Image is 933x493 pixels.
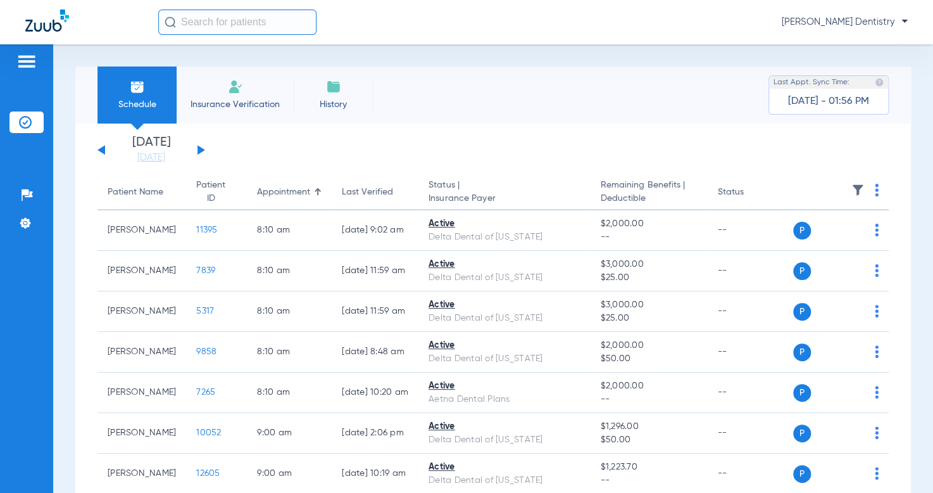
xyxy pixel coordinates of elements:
[247,210,332,251] td: 8:10 AM
[793,222,811,240] span: P
[332,332,418,373] td: [DATE] 8:48 AM
[590,175,707,210] th: Remaining Benefits |
[708,175,793,210] th: Status
[600,258,697,271] span: $3,000.00
[97,413,186,454] td: [PERSON_NAME]
[332,251,418,291] td: [DATE] 11:59 AM
[332,413,418,454] td: [DATE] 2:06 PM
[870,432,933,493] iframe: Chat Widget
[708,291,793,332] td: --
[97,210,186,251] td: [PERSON_NAME]
[600,461,697,474] span: $1,223.70
[247,251,332,291] td: 8:10 AM
[165,16,176,28] img: Search Icon
[600,352,697,366] span: $50.00
[793,262,811,280] span: P
[600,217,697,231] span: $2,000.00
[429,380,580,393] div: Active
[875,305,879,317] img: group-dot-blue.svg
[875,78,884,87] img: last sync help info
[196,347,216,356] span: 9858
[196,266,215,275] span: 7839
[429,271,580,285] div: Delta Dental of [US_STATE]
[429,474,580,487] div: Delta Dental of [US_STATE]
[600,231,697,244] span: --
[342,186,393,199] div: Last Verified
[851,184,864,196] img: filter.svg
[782,16,908,29] span: [PERSON_NAME] Dentistry
[25,10,69,32] img: Zuub Logo
[107,98,167,111] span: Schedule
[196,307,214,316] span: 5317
[600,474,697,487] span: --
[97,291,186,332] td: [PERSON_NAME]
[16,54,37,69] img: hamburger-icon
[196,428,221,437] span: 10052
[247,413,332,454] td: 9:00 AM
[875,426,879,439] img: group-dot-blue.svg
[158,10,316,35] input: Search for patients
[97,251,186,291] td: [PERSON_NAME]
[196,226,217,234] span: 11395
[600,271,697,285] span: $25.00
[418,175,590,210] th: Status |
[97,332,186,373] td: [PERSON_NAME]
[113,136,189,164] li: [DATE]
[600,420,697,433] span: $1,296.00
[429,420,580,433] div: Active
[108,186,176,199] div: Patient Name
[708,413,793,454] td: --
[429,352,580,366] div: Delta Dental of [US_STATE]
[429,433,580,447] div: Delta Dental of [US_STATE]
[600,339,697,352] span: $2,000.00
[247,291,332,332] td: 8:10 AM
[773,76,849,89] span: Last Appt. Sync Time:
[429,393,580,406] div: Aetna Dental Plans
[600,192,697,205] span: Deductible
[429,339,580,352] div: Active
[196,469,220,478] span: 12605
[332,210,418,251] td: [DATE] 9:02 AM
[875,345,879,358] img: group-dot-blue.svg
[600,312,697,325] span: $25.00
[186,98,284,111] span: Insurance Verification
[875,184,879,196] img: group-dot-blue.svg
[108,186,163,199] div: Patient Name
[708,332,793,373] td: --
[788,95,869,108] span: [DATE] - 01:56 PM
[429,217,580,231] div: Active
[875,224,879,236] img: group-dot-blue.svg
[600,298,697,312] span: $3,000.00
[196,388,215,397] span: 7265
[332,291,418,332] td: [DATE] 11:59 AM
[257,186,322,199] div: Appointment
[708,210,793,251] td: --
[247,332,332,373] td: 8:10 AM
[600,380,697,393] span: $2,000.00
[875,264,879,277] img: group-dot-blue.svg
[793,343,811,361] span: P
[130,79,145,94] img: Schedule
[342,186,408,199] div: Last Verified
[793,425,811,442] span: P
[429,192,580,205] span: Insurance Payer
[332,373,418,413] td: [DATE] 10:20 AM
[793,303,811,321] span: P
[600,393,697,406] span: --
[257,186,310,199] div: Appointment
[600,433,697,447] span: $50.00
[247,373,332,413] td: 8:10 AM
[875,386,879,399] img: group-dot-blue.svg
[793,465,811,483] span: P
[793,384,811,402] span: P
[429,312,580,325] div: Delta Dental of [US_STATE]
[196,179,225,205] div: Patient ID
[429,461,580,474] div: Active
[429,298,580,312] div: Active
[228,79,243,94] img: Manual Insurance Verification
[429,231,580,244] div: Delta Dental of [US_STATE]
[326,79,341,94] img: History
[97,373,186,413] td: [PERSON_NAME]
[708,373,793,413] td: --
